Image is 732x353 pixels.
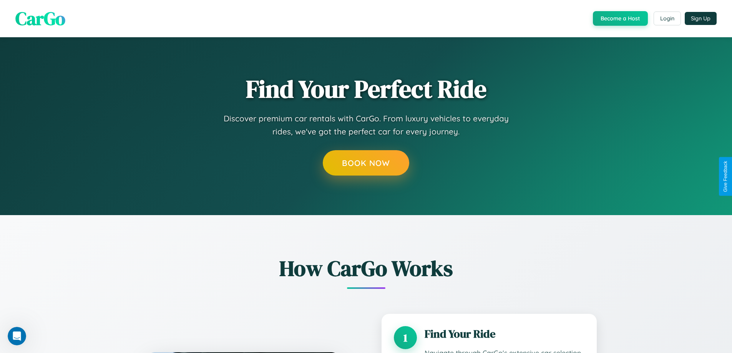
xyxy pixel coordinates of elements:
[425,326,584,341] h3: Find Your Ride
[723,161,728,192] div: Give Feedback
[593,11,648,26] button: Become a Host
[685,12,717,25] button: Sign Up
[323,150,409,176] button: Book Now
[212,112,520,138] p: Discover premium car rentals with CarGo. From luxury vehicles to everyday rides, we've got the pe...
[8,327,26,345] iframe: Intercom live chat
[654,12,681,25] button: Login
[246,76,486,103] h1: Find Your Perfect Ride
[15,6,65,31] span: CarGo
[394,326,417,349] div: 1
[136,254,597,283] h2: How CarGo Works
